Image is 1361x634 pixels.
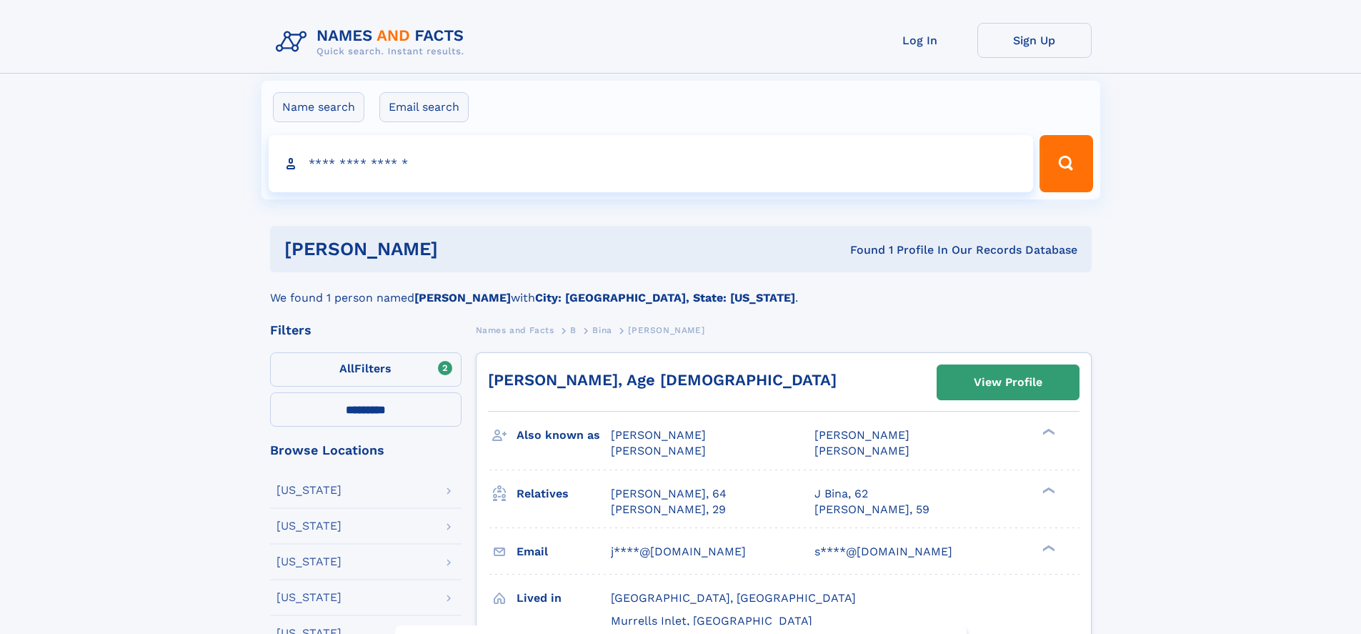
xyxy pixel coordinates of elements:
[276,556,342,568] div: [US_STATE]
[611,614,812,628] span: Murrells Inlet, [GEOGRAPHIC_DATA]
[814,502,929,517] a: [PERSON_NAME], 59
[379,92,469,122] label: Email search
[611,502,726,517] a: [PERSON_NAME], 29
[270,23,476,61] img: Logo Names and Facts
[611,591,856,605] span: [GEOGRAPHIC_DATA], [GEOGRAPHIC_DATA]
[628,325,704,335] span: [PERSON_NAME]
[977,23,1092,58] a: Sign Up
[270,272,1092,307] div: We found 1 person named with .
[592,321,612,339] a: Bina
[270,324,462,337] div: Filters
[863,23,977,58] a: Log In
[414,291,511,304] b: [PERSON_NAME]
[488,371,837,389] a: [PERSON_NAME], Age [DEMOGRAPHIC_DATA]
[937,365,1079,400] a: View Profile
[611,428,706,442] span: [PERSON_NAME]
[1040,135,1092,192] button: Search Button
[974,366,1042,399] div: View Profile
[611,444,706,457] span: [PERSON_NAME]
[517,540,611,564] h3: Email
[1039,485,1056,495] div: ❯
[1039,543,1056,553] div: ❯
[814,444,909,457] span: [PERSON_NAME]
[269,135,1034,192] input: search input
[270,444,462,457] div: Browse Locations
[517,586,611,610] h3: Lived in
[273,92,364,122] label: Name search
[644,242,1077,258] div: Found 1 Profile In Our Records Database
[535,291,795,304] b: City: [GEOGRAPHIC_DATA], State: [US_STATE]
[517,482,611,506] h3: Relatives
[276,592,342,603] div: [US_STATE]
[570,325,577,335] span: B
[339,362,354,375] span: All
[592,325,612,335] span: Bina
[284,240,644,258] h1: [PERSON_NAME]
[814,486,868,502] a: J Bina, 62
[611,486,727,502] a: [PERSON_NAME], 64
[276,485,342,496] div: [US_STATE]
[814,428,909,442] span: [PERSON_NAME]
[270,352,462,387] label: Filters
[1039,427,1056,437] div: ❯
[276,520,342,532] div: [US_STATE]
[570,321,577,339] a: B
[517,423,611,447] h3: Also known as
[476,321,554,339] a: Names and Facts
